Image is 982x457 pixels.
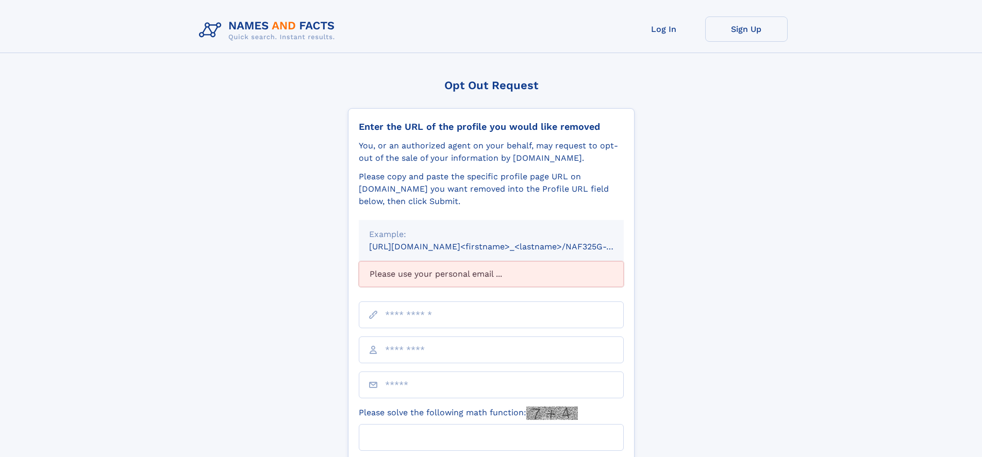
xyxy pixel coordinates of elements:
a: Log In [623,16,705,42]
div: Please use your personal email ... [359,261,624,287]
a: Sign Up [705,16,788,42]
div: You, or an authorized agent on your behalf, may request to opt-out of the sale of your informatio... [359,140,624,164]
div: Opt Out Request [348,79,635,92]
div: Please copy and paste the specific profile page URL on [DOMAIN_NAME] you want removed into the Pr... [359,171,624,208]
label: Please solve the following math function: [359,407,578,420]
small: [URL][DOMAIN_NAME]<firstname>_<lastname>/NAF325G-xxxxxxxx [369,242,643,251]
div: Enter the URL of the profile you would like removed [359,121,624,132]
div: Example: [369,228,613,241]
img: Logo Names and Facts [195,16,343,44]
